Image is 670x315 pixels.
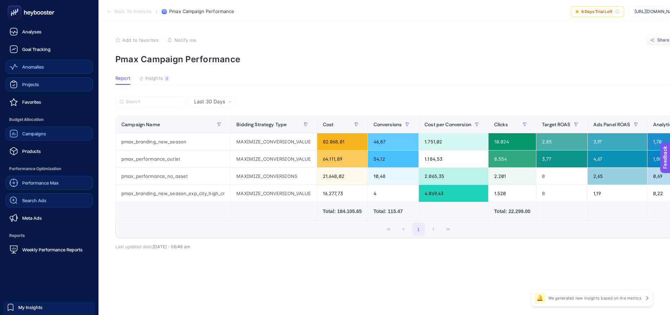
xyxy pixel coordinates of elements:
[536,168,587,185] div: 0
[419,168,488,185] div: 2.065,35
[588,185,647,202] div: 1,19
[115,244,153,249] span: Last updated date:
[116,133,230,150] div: pmax_branding_new_season
[115,76,130,81] span: Report
[317,133,368,150] div: 82.068,01
[6,77,93,91] a: Projects
[6,112,93,127] span: Budget Allocation
[126,99,181,104] input: Search
[6,176,93,190] a: Performance Max
[368,168,419,185] div: 10,48
[22,148,41,154] span: Products
[231,150,317,167] div: MAXIMIZE_CONVERSION_VALUE
[156,8,158,14] span: /
[588,133,647,150] div: 3,97
[657,37,670,43] span: Share
[122,37,159,43] span: Add to favorites
[419,150,488,167] div: 1.184,53
[489,150,536,167] div: 8.554
[115,9,152,14] span: Back To Analysis
[6,25,93,39] a: Analyses
[116,168,230,185] div: pmax_performance_no_asset
[6,193,93,207] a: Search Ads
[121,122,160,127] span: Campaign Name
[6,95,93,109] a: Favorites
[536,150,587,167] div: 3,77
[22,180,59,186] span: Performance Max
[323,208,362,215] div: Total: 184.105.65
[153,244,190,249] span: [DATE]・06:46 am
[231,133,317,150] div: MAXIMIZE_CONVERSION_VALUE
[164,76,170,81] div: 3
[22,198,46,203] span: Search Ads
[167,37,196,43] button: Notify me
[22,99,41,105] span: Favorites
[419,133,488,150] div: 1.751,02
[145,76,163,81] span: Insights
[231,185,317,202] div: MAXIMIZE_CONVERSION_VALUE
[6,127,93,141] a: Campaigns
[194,98,225,105] span: Last 30 Days
[536,133,587,150] div: 2,85
[425,122,471,127] span: Cost per Conversion
[22,215,42,221] span: Meta Ads
[374,208,413,215] div: Total: 115.47
[593,122,630,127] span: Ads Panel ROAS
[536,185,587,202] div: 0
[317,185,368,202] div: 16.277,73
[317,150,368,167] div: 64.111,89
[6,162,93,176] span: Performance Optimization
[22,64,44,70] span: Anomalies
[489,168,536,185] div: 2.201
[22,82,39,87] span: Projects
[4,2,27,8] span: Feedback
[494,208,530,215] div: Total: 22.299.00
[115,37,159,43] button: Add to favorites
[6,211,93,225] a: Meta Ads
[542,122,570,127] span: Target ROAS
[18,304,43,310] span: My Insights
[368,185,419,202] div: 4
[317,168,368,185] div: 21.648,02
[581,9,612,14] span: 6 Days Trial Left
[412,223,425,236] button: 1
[368,133,419,150] div: 46,87
[169,9,234,14] span: Pmax Campaign Performance
[22,29,42,34] span: Analyses
[323,122,334,127] span: Cost
[6,144,93,158] a: Products
[231,168,317,185] div: MAXIMIZE_CONVERSIONS
[489,185,536,202] div: 1.520
[6,42,93,56] a: Goal Tracking
[174,37,196,43] span: Notify me
[116,150,230,167] div: pmax_performance_outlet
[6,229,93,243] span: Reports
[22,131,46,136] span: Campaigns
[494,122,508,127] span: Clicks
[116,185,230,202] div: pmax_branding_new_season_exp_city_high_cr
[489,133,536,150] div: 10.024
[22,247,83,252] span: Weekly Performance Reports
[236,122,287,127] span: Bidding Strategy Type
[6,243,93,257] a: Weekly Performance Reports
[419,185,488,202] div: 4.069,43
[22,46,51,52] span: Goal Tracking
[588,168,647,185] div: 2,65
[4,302,95,313] a: My Insights
[368,150,419,167] div: 54,12
[374,122,402,127] span: Conversions
[588,150,647,167] div: 4,67
[6,60,93,74] a: Anomalies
